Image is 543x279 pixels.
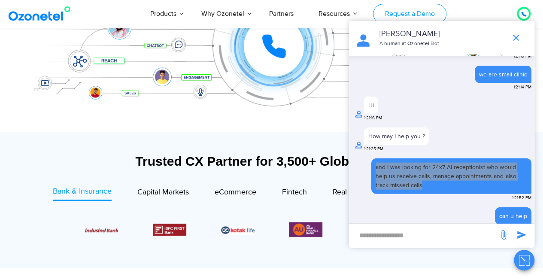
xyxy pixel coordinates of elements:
div: Trusted CX Partner for 3,500+ Global Brands [38,154,506,169]
div: 6 / 6 [289,221,322,238]
img: Picture12.png [153,224,186,236]
a: Fintech [282,186,307,201]
p: [PERSON_NAME] [379,28,503,40]
span: 1:21:52 PM [512,195,531,201]
span: Bank & Insurance [53,187,112,196]
span: 1:21:25 PM [364,146,383,152]
a: Capital Markets [137,186,189,201]
img: Picture26.jpg [221,225,255,235]
button: Close chat [514,250,534,270]
a: Real Estate [333,186,369,201]
div: can u help [499,212,527,221]
img: Picture10.png [85,228,118,232]
a: Bank & Insurance [53,186,112,201]
a: Request a Demo [373,4,446,24]
span: Capital Markets [137,188,189,197]
div: Image Carousel [85,221,458,238]
span: Fintech [282,188,307,197]
span: end chat or minimize [507,29,525,46]
div: 3 / 6 [85,224,118,235]
img: Picture13.png [289,221,322,238]
span: Real Estate [333,188,369,197]
div: 5 / 6 [221,224,255,235]
span: 1:21:16 PM [364,115,382,121]
span: send message [513,226,530,243]
div: How may I help you ? [368,132,425,141]
span: 1:21:14 PM [513,84,531,91]
a: eCommerce [215,186,256,201]
div: and I was looking for 24x7 AI receptionist who would help us receive calls, manage appointments a... [376,163,527,190]
span: eCommerce [215,188,256,197]
p: A human at Ozonetel Bot [379,40,503,48]
div: new-msg-input [353,228,494,243]
span: 1:21:10 PM [513,53,531,60]
div: Hi [368,101,374,110]
span: send message [495,226,512,243]
div: we are small clinic [479,70,527,79]
div: 4 / 6 [153,224,186,236]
